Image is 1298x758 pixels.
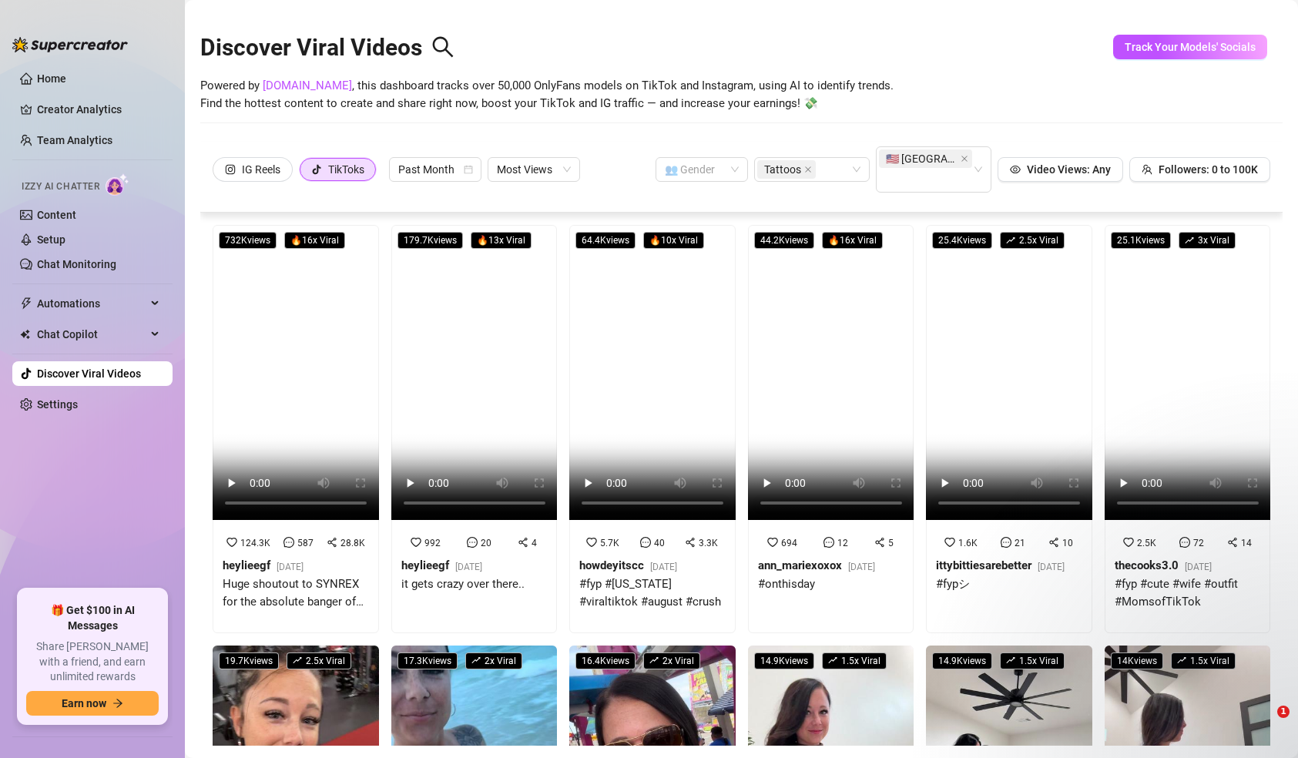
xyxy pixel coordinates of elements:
[293,656,302,665] span: rise
[758,558,842,572] strong: ann_mariexoxox
[200,77,894,113] span: Powered by , this dashboard tracks over 50,000 OnlyFans models on TikTok and Instagram, using AI ...
[1123,537,1134,548] span: heart
[764,161,801,178] span: Tattoos
[1125,41,1256,53] span: Track Your Models' Socials
[586,537,597,548] span: heart
[932,232,992,249] span: 25.4K views
[37,209,76,221] a: Content
[20,297,32,310] span: thunderbolt
[226,537,237,548] span: heart
[391,225,558,633] a: 179.7Kviews🔥13x Viral992204heylieegf[DATE]it gets crazy over there..
[397,652,458,669] span: 17.3K views
[600,538,619,548] span: 5.7K
[401,575,525,594] div: it gets crazy over there..
[575,232,636,249] span: 64.4K views
[1010,164,1021,175] span: eye
[287,652,351,669] span: 2.5 x Viral
[263,79,352,92] a: [DOMAIN_NAME]
[1277,706,1290,718] span: 1
[874,537,885,548] span: share-alt
[944,537,955,548] span: heart
[1000,232,1065,249] span: 2.5 x Viral
[822,232,883,249] span: 🔥 16 x Viral
[1185,562,1212,572] span: [DATE]
[748,225,914,633] a: 44.2Kviews🔥16x Viral694125ann_mariexoxox[DATE]#onthisday
[926,225,1092,633] a: 25.4Kviewsrise2.5x Viral1.6K2110ittybittiesarebetter[DATE]#fypシ
[200,33,454,62] h2: Discover Viral Videos
[650,562,677,572] span: [DATE]
[579,575,726,612] div: #fyp #[US_STATE] #viraltiktok #august #crush
[932,652,992,669] span: 14.9K views
[1193,538,1204,548] span: 72
[936,575,1065,594] div: #fypシ
[240,538,270,548] span: 124.3K
[431,35,454,59] span: search
[1062,538,1073,548] span: 10
[223,575,369,612] div: Huge shoutout to SYNREX for the absolute banger of an edit. (I can’t find the @ but if I do I’ll ...
[822,652,887,669] span: 1.5 x Viral
[518,537,528,548] span: share-alt
[1113,35,1267,59] button: Track Your Models' Socials
[758,575,875,594] div: #onthisday
[828,656,837,665] span: rise
[37,322,146,347] span: Chat Copilot
[12,37,128,52] img: logo-BBDzfeDw.svg
[398,158,472,181] span: Past Month
[464,165,473,174] span: calendar
[1179,537,1190,548] span: message
[1142,164,1152,175] span: team
[1105,225,1271,633] a: 25.1Kviewsrise3x Viral2.5K7214thecooks3.0[DATE]#fyp #cute #wife #outfit #MomsofTikTok
[1185,236,1194,245] span: rise
[37,367,141,380] a: Discover Viral Videos
[886,150,958,167] span: 🇺🇸 [GEOGRAPHIC_DATA]
[37,398,78,411] a: Settings
[754,652,814,669] span: 14.9K views
[1027,163,1111,176] span: Video Views: Any
[699,538,718,548] span: 3.3K
[242,158,280,181] div: IG Reels
[297,538,314,548] span: 587
[37,291,146,316] span: Automations
[848,562,875,572] span: [DATE]
[213,225,379,633] a: 732Kviews🔥16x Viral124.3K58728.8Kheylieegf[DATE]Huge shoutout to SYNREX for the absolute banger o...
[219,652,279,669] span: 19.7K views
[1159,163,1258,176] span: Followers: 0 to 100K
[767,537,778,548] span: heart
[575,652,636,669] span: 16.4K views
[998,157,1123,182] button: Video Views: Any
[284,232,345,249] span: 🔥 16 x Viral
[311,164,322,175] span: tik-tok
[685,537,696,548] span: share-alt
[62,697,106,709] span: Earn now
[37,134,112,146] a: Team Analytics
[1115,575,1261,612] div: #fyp #cute #wife #outfit #MomsofTikTok
[112,698,123,709] span: arrow-right
[497,158,571,181] span: Most Views
[223,558,270,572] strong: heylieegf
[1246,706,1283,743] iframe: Intercom live chat
[1115,558,1179,572] strong: thecooks3.0
[471,656,481,665] span: rise
[1129,157,1270,182] button: Followers: 0 to 100K
[401,558,449,572] strong: heylieegf
[22,179,99,194] span: Izzy AI Chatter
[879,149,972,168] span: 🇺🇸 United States
[397,232,463,249] span: 179.7K views
[225,164,236,175] span: instagram
[654,538,665,548] span: 40
[328,158,364,181] div: TikToks
[1111,232,1171,249] span: 25.1K views
[888,538,894,548] span: 5
[1179,232,1236,249] span: 3 x Viral
[823,537,834,548] span: message
[757,160,816,179] span: Tattoos
[569,225,736,633] a: 64.4Kviews🔥10x Viral5.7K403.3Khowdeyitscc[DATE]#fyp #[US_STATE] #viraltiktok #august #crush
[411,537,421,548] span: heart
[471,232,532,249] span: 🔥 13 x Viral
[327,537,337,548] span: share-alt
[936,558,1031,572] strong: ittybittiesarebetter
[1241,538,1252,548] span: 14
[1038,562,1065,572] span: [DATE]
[643,652,700,669] span: 2 x Viral
[1048,537,1059,548] span: share-alt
